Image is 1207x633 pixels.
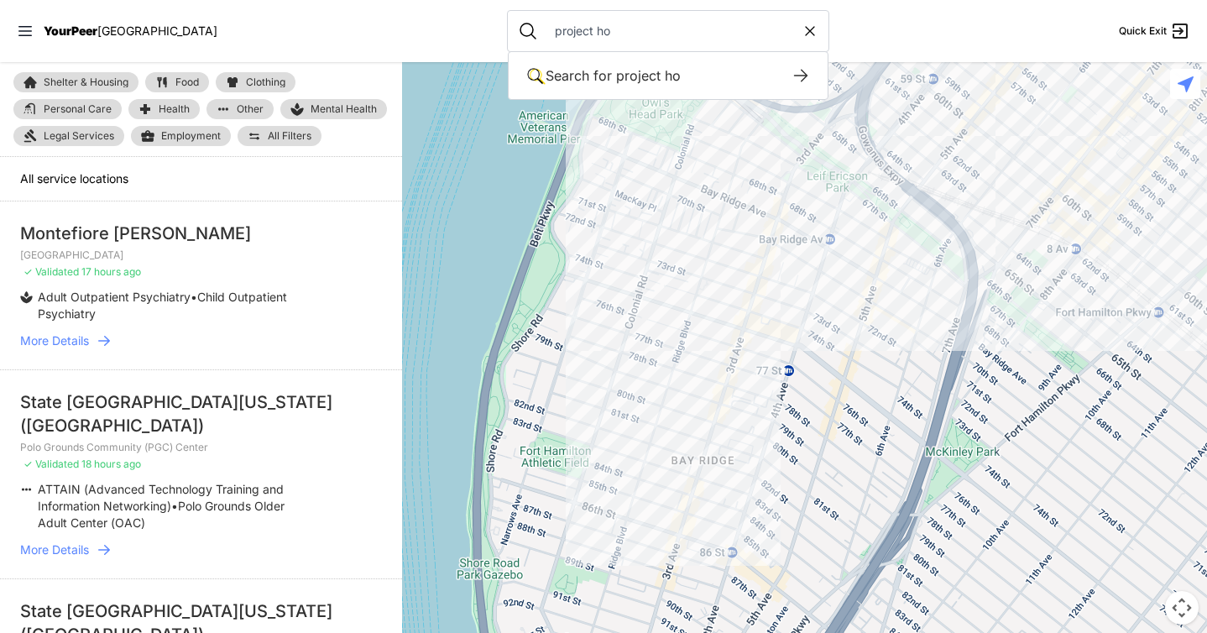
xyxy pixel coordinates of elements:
[38,482,284,513] span: ATTAIN (Advanced Technology Training and Information Networking)
[237,104,264,114] span: Other
[24,265,79,278] span: ✓ Validated
[13,72,138,92] a: Shelter & Housing
[175,77,199,87] span: Food
[44,26,217,36] a: YourPeer[GEOGRAPHIC_DATA]
[20,171,128,186] span: All service locations
[206,99,274,119] a: Other
[20,332,89,349] span: More Details
[13,99,122,119] a: Personal Care
[246,77,285,87] span: Clothing
[406,611,462,633] a: Open this area in Google Maps (opens a new window)
[38,290,191,304] span: Adult Outpatient Psychiatry
[20,222,382,245] div: Montefiore [PERSON_NAME]
[171,499,178,513] span: •
[20,541,89,558] span: More Details
[44,77,128,87] span: Shelter & Housing
[161,129,221,143] span: Employment
[20,541,382,558] a: More Details
[20,332,382,349] a: More Details
[216,72,295,92] a: Clothing
[268,131,311,141] span: All Filters
[44,104,112,114] span: Personal Care
[81,458,141,470] span: 18 hours ago
[97,24,217,38] span: [GEOGRAPHIC_DATA]
[238,126,321,146] a: All Filters
[131,126,231,146] a: Employment
[616,67,681,84] span: project ho
[44,24,97,38] span: YourPeer
[128,99,200,119] a: Health
[20,390,382,437] div: State [GEOGRAPHIC_DATA][US_STATE] ([GEOGRAPHIC_DATA])
[545,23,802,39] input: Search
[20,441,382,454] p: Polo Grounds Community (PGC) Center
[546,67,612,84] span: Search for
[81,265,141,278] span: 17 hours ago
[13,126,124,146] a: Legal Services
[1119,24,1167,38] span: Quick Exit
[1119,21,1190,41] a: Quick Exit
[1165,591,1199,625] button: Map camera controls
[20,248,382,262] p: [GEOGRAPHIC_DATA]
[191,290,197,304] span: •
[145,72,209,92] a: Food
[44,129,114,143] span: Legal Services
[406,611,462,633] img: Google
[280,99,387,119] a: Mental Health
[24,458,79,470] span: ✓ Validated
[311,102,377,116] span: Mental Health
[159,104,190,114] span: Health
